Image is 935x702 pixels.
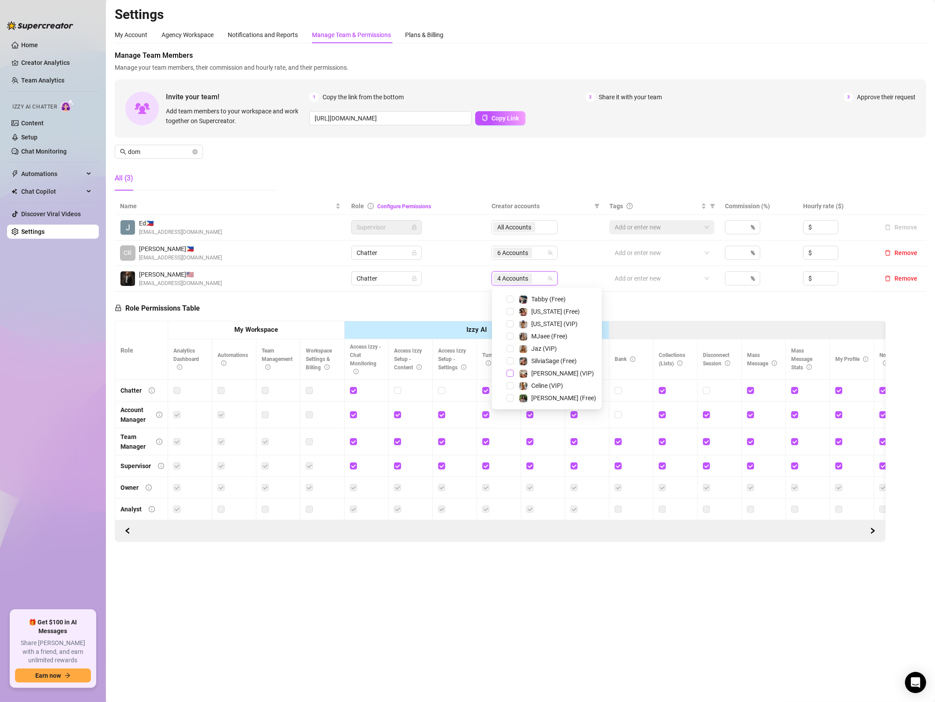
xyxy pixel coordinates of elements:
button: Remove [881,273,921,284]
span: Access Izzy - Chat Monitoring [350,344,381,375]
span: filter [594,203,600,209]
strong: Izzy AI [466,326,487,334]
span: Name [120,201,334,211]
span: lock [412,250,417,255]
span: lock [115,304,122,312]
span: Share [PERSON_NAME] with a friend, and earn unlimited rewards [15,639,91,665]
img: Jaz (VIP) [519,345,527,353]
span: [EMAIL_ADDRESS][DOMAIN_NAME] [139,228,222,237]
span: info-circle [156,412,162,418]
span: Chatter [357,246,417,259]
span: MJaee (Free) [531,333,567,340]
span: info-circle [368,203,374,209]
span: Earn now [35,672,61,679]
a: Creator Analytics [21,56,92,70]
button: Earn nowarrow-right [15,668,91,683]
div: Chatter [120,386,142,395]
span: Jaz (VIP) [531,345,557,352]
button: Copy Link [475,111,526,125]
a: Configure Permissions [377,203,431,210]
span: search [120,149,126,155]
div: Supervisor [120,461,151,471]
span: My Profile [835,356,868,362]
span: team [548,276,553,281]
span: 6 Accounts [497,248,528,258]
span: Izzy AI Chatter [12,103,57,111]
button: Scroll Backward [866,524,880,538]
span: Mass Message Stats [791,348,812,371]
span: [US_STATE] (Free) [531,308,580,315]
span: Select tree node [507,296,514,303]
span: thunderbolt [11,170,19,177]
span: Tags [609,201,623,211]
span: Bank [615,356,635,362]
span: SilviaSage (Free) [531,357,577,364]
div: Analyst [120,504,142,514]
span: delete [885,250,891,256]
span: 1 [309,92,319,102]
span: Mass Message [747,352,777,367]
button: Remove [881,248,921,258]
span: info-circle [353,369,359,374]
span: info-circle [149,387,155,394]
span: Access Izzy Setup - Content [394,348,422,371]
span: Chat Copilot [21,184,84,199]
button: Scroll Forward [120,524,135,538]
div: Manage Team & Permissions [312,30,391,40]
img: AI Chatter [60,99,74,112]
span: Automations [21,167,84,181]
span: info-circle [221,360,226,366]
span: Access Izzy Setup - Settings [438,348,466,371]
span: [US_STATE] (VIP) [531,320,578,327]
div: Open Intercom Messenger [905,672,926,693]
span: info-circle [156,439,162,445]
span: info-circle [158,463,164,469]
span: left [124,528,131,534]
span: [PERSON_NAME] (VIP) [531,370,594,377]
span: info-circle [883,360,888,366]
span: [EMAIL_ADDRESS][DOMAIN_NAME] [139,279,222,288]
span: [EMAIL_ADDRESS][DOMAIN_NAME] [139,254,222,262]
span: Select tree node [507,382,514,389]
span: Supervisor [357,221,417,234]
span: info-circle [177,364,182,370]
img: Dominique luis coronia [120,271,135,286]
span: 4 Accounts [497,274,528,283]
span: Share it with your team [599,92,662,102]
strong: My Workspace [234,326,278,334]
span: Chatter [357,272,417,285]
span: Add team members to your workspace and work together on Supercreator. [166,106,306,126]
span: Select tree node [507,394,514,402]
h5: Role Permissions Table [115,303,200,314]
img: MJaee (Free) [519,333,527,341]
span: Remove [894,275,917,282]
span: Remove [894,249,917,256]
img: Georgia (VIP) [519,320,527,328]
span: info-circle [863,357,868,362]
th: Role [115,321,168,380]
span: lock [412,225,417,230]
a: Home [21,41,38,49]
div: Owner [120,483,139,492]
span: Notifications [879,352,909,367]
div: Team Manager [120,432,149,451]
h2: Settings [115,6,926,23]
span: Select tree node [507,345,514,352]
span: CR [124,248,132,258]
span: info-circle [461,364,466,370]
span: Manage Team Members [115,50,926,61]
span: filter [593,199,601,213]
span: info-circle [807,364,812,370]
img: SilviaSage (Free) [519,357,527,365]
button: close-circle [192,149,198,154]
span: Copy the link from the bottom [323,92,404,102]
span: lock [412,276,417,281]
div: My Account [115,30,147,40]
span: info-circle [324,364,330,370]
div: Agency Workspace [161,30,214,40]
span: Analytics Dashboard [173,348,199,371]
span: Role [351,203,364,210]
span: Copy Link [492,115,519,122]
span: delete [885,275,891,282]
